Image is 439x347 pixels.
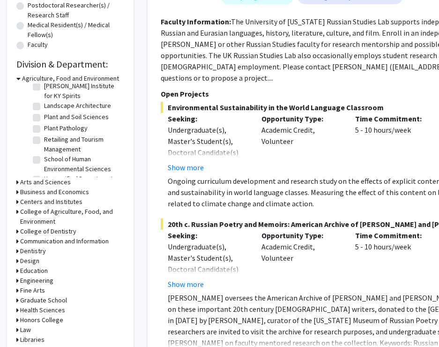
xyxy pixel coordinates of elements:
h3: Agriculture, Food and Environment [22,74,119,83]
iframe: Chat [7,305,40,340]
label: [PERSON_NAME] Institute for KY Spirits [44,81,122,101]
h3: Arts and Sciences [20,177,71,187]
button: Show more [168,162,204,173]
h3: Centers and Institutes [20,197,82,207]
p: Seeking: [168,230,247,241]
label: Unspecified Department [44,174,113,184]
label: Plant and Soil Sciences [44,112,109,122]
h3: Health Sciences [20,305,65,315]
h3: Graduate School [20,295,67,305]
label: Medical Resident(s) / Medical Fellow(s) [28,20,124,40]
p: Seeking: [168,113,247,124]
label: School of Human Environmental Sciences [44,154,122,174]
p: Opportunity Type: [261,113,341,124]
h3: Fine Arts [20,286,45,295]
h3: Dentistry [20,246,46,256]
h3: Business and Economics [20,187,89,197]
h3: Engineering [20,276,53,286]
label: Faculty [28,40,48,50]
h3: Communication and Information [20,236,109,246]
h3: Honors College [20,315,63,325]
h3: Education [20,266,48,276]
h3: College of Dentistry [20,226,76,236]
h3: College of Agriculture, Food, and Environment [20,207,124,226]
label: Retailing and Tourism Management [44,135,122,154]
div: Academic Credit, Volunteer [254,230,348,290]
label: Landscape Architecture [44,101,111,111]
p: Time Commitment: [355,113,435,124]
div: Undergraduate(s), Master's Student(s), Doctoral Candidate(s) (PhD, MD, DMD, PharmD, etc.), Postdo... [168,241,247,331]
h2: Division & Department: [16,59,124,70]
b: Faculty Information: [161,17,231,26]
label: Postdoctoral Researcher(s) / Research Staff [28,0,124,20]
div: Undergraduate(s), Master's Student(s), Doctoral Candidate(s) (PhD, MD, DMD, PharmD, etc.), Postdo... [168,124,247,214]
div: Academic Credit, Volunteer [254,113,348,173]
button: Show more [168,279,204,290]
h3: Design [20,256,39,266]
p: Time Commitment: [355,230,435,241]
p: Opportunity Type: [261,230,341,241]
label: Plant Pathology [44,123,88,133]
